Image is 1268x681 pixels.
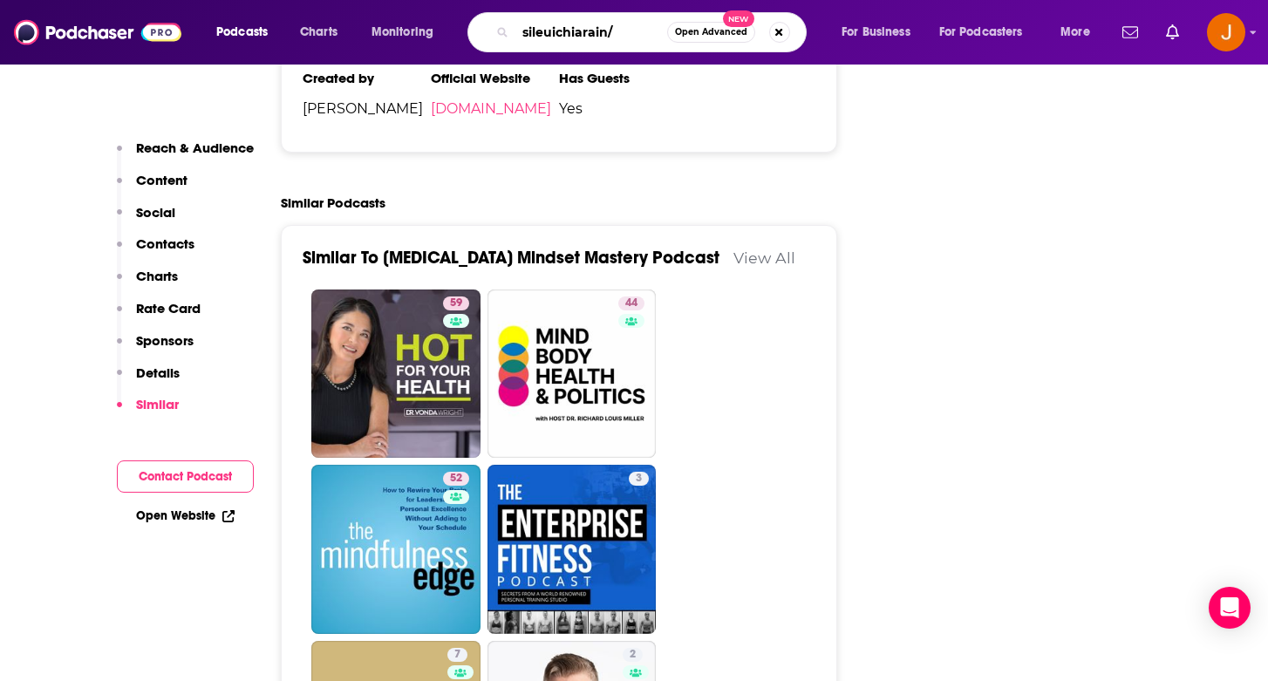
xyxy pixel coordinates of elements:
a: Similar To [MEDICAL_DATA] Mindset Mastery Podcast [303,247,719,269]
p: Details [136,364,180,381]
button: Content [117,172,187,204]
h3: Created by [303,70,431,86]
span: 3 [636,470,642,487]
button: Details [117,364,180,397]
span: Charts [300,20,337,44]
div: Open Intercom Messenger [1209,587,1251,629]
button: Contact Podcast [117,460,254,493]
a: 52 [311,465,481,634]
a: 3 [629,472,649,486]
p: Reach & Audience [136,140,254,156]
a: Open Website [136,508,235,523]
button: Reach & Audience [117,140,254,172]
a: 2 [623,648,643,662]
p: Contacts [136,235,194,252]
span: Open Advanced [675,28,747,37]
a: 44 [487,289,657,459]
button: Similar [117,396,179,428]
a: 3 [487,465,657,634]
span: 7 [454,646,460,664]
h3: Has Guests [559,70,687,86]
p: Charts [136,268,178,284]
span: 2 [630,646,636,664]
div: Search podcasts, credits, & more... [484,12,823,52]
button: Show profile menu [1207,13,1245,51]
span: For Podcasters [939,20,1023,44]
h2: Similar Podcasts [281,194,385,211]
span: 52 [450,470,462,487]
p: Content [136,172,187,188]
span: 59 [450,295,462,312]
span: Yes [559,100,687,117]
img: User Profile [1207,13,1245,51]
button: Open AdvancedNew [667,22,755,43]
button: Rate Card [117,300,201,332]
a: 59 [443,296,469,310]
span: Podcasts [216,20,268,44]
button: Contacts [117,235,194,268]
img: Podchaser - Follow, Share and Rate Podcasts [14,16,181,49]
a: Charts [289,18,348,46]
button: open menu [1048,18,1112,46]
button: open menu [359,18,456,46]
p: Social [136,204,175,221]
p: Sponsors [136,332,194,349]
span: New [723,10,754,27]
h3: Official Website [431,70,559,86]
a: View All [733,249,795,267]
a: 44 [618,296,644,310]
span: Logged in as justine87181 [1207,13,1245,51]
button: Charts [117,268,178,300]
span: 44 [625,295,637,312]
span: Monitoring [372,20,433,44]
a: Show notifications dropdown [1115,17,1145,47]
a: [DOMAIN_NAME] [431,100,551,117]
input: Search podcasts, credits, & more... [515,18,667,46]
a: 7 [447,648,467,662]
button: open menu [928,18,1048,46]
span: For Business [842,20,910,44]
a: 59 [311,289,481,459]
a: Show notifications dropdown [1159,17,1186,47]
button: open menu [829,18,932,46]
span: [PERSON_NAME] [303,100,431,117]
p: Rate Card [136,300,201,317]
a: 52 [443,472,469,486]
p: Similar [136,396,179,412]
button: Sponsors [117,332,194,364]
button: Social [117,204,175,236]
button: open menu [204,18,290,46]
span: More [1060,20,1090,44]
